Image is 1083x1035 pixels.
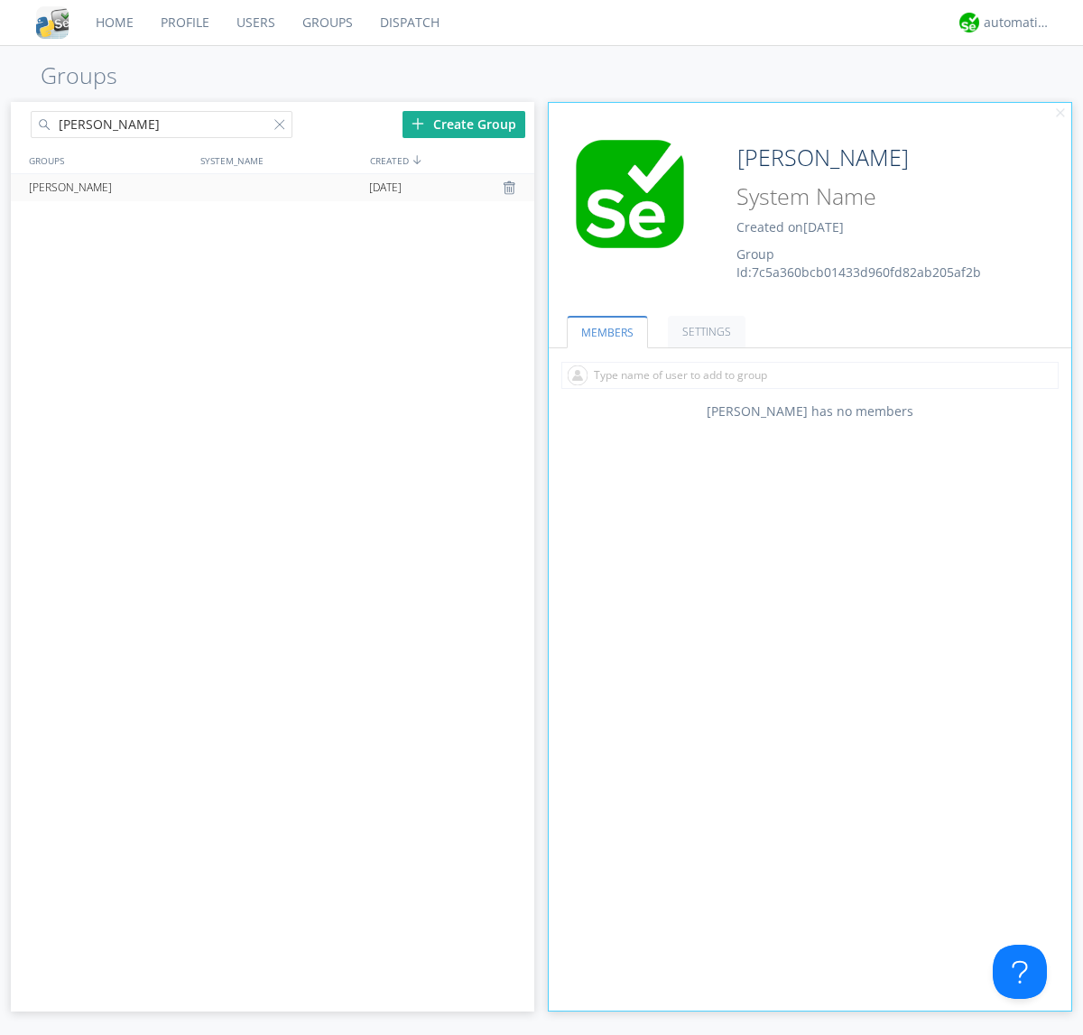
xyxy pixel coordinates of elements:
a: MEMBERS [567,316,648,348]
span: [DATE] [369,174,402,201]
a: SETTINGS [668,316,745,347]
img: plus.svg [412,117,424,130]
input: Group Name [730,140,1022,176]
img: d2d01cd9b4174d08988066c6d424eccd [959,13,979,32]
div: automation+atlas [984,14,1051,32]
iframe: Toggle Customer Support [993,945,1047,999]
input: Search groups [31,111,292,138]
img: cddb5a64eb264b2086981ab96f4c1ba7 [36,6,69,39]
input: Type name of user to add to group [561,362,1059,389]
div: [PERSON_NAME] has no members [549,402,1072,420]
div: [PERSON_NAME] [24,174,193,201]
span: [DATE] [803,218,844,236]
a: [PERSON_NAME][DATE] [11,174,534,201]
span: Group Id: 7c5a360bcb01433d960fd82ab205af2b [736,245,981,281]
div: Create Group [403,111,525,138]
div: GROUPS [24,147,191,173]
div: CREATED [366,147,536,173]
span: Created on [736,218,844,236]
div: SYSTEM_NAME [196,147,366,173]
input: System Name [730,180,1022,214]
img: cancel.svg [1054,107,1067,120]
img: 76a32243e1414c25a5e80a65c3f7f008 [562,140,698,248]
